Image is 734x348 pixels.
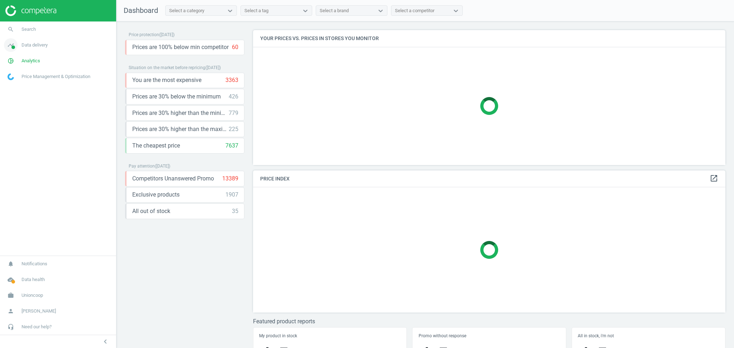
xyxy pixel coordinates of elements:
[253,318,725,325] h3: Featured product reports
[101,337,110,346] i: chevron_left
[259,333,401,338] h5: My product in stock
[205,65,221,70] span: ( [DATE] )
[129,164,155,169] span: Pay attention
[159,32,175,37] span: ( [DATE] )
[253,170,725,187] h4: Price Index
[320,8,349,14] div: Select a brand
[229,125,238,133] div: 225
[232,207,238,215] div: 35
[132,109,229,117] span: Prices are 30% higher than the minimum
[4,38,18,52] i: timeline
[129,32,159,37] span: Price protection
[232,43,238,51] div: 60
[244,8,268,14] div: Select a tag
[22,292,43,299] span: Unioncoop
[132,125,229,133] span: Prices are 30% higher than the maximal
[419,333,560,338] h5: Promo without response
[4,257,18,271] i: notifications
[22,308,56,314] span: [PERSON_NAME]
[22,26,36,33] span: Search
[229,93,238,101] div: 426
[132,191,180,199] span: Exclusive products
[155,164,170,169] span: ( [DATE] )
[22,42,48,48] span: Data delivery
[8,73,14,80] img: wGWNvw8QSZomAAAAABJRU5ErkJggg==
[222,175,238,183] div: 13389
[132,93,221,101] span: Prices are 30% below the minimum
[129,65,205,70] span: Situation on the market before repricing
[4,273,18,286] i: cloud_done
[253,30,725,47] h4: Your prices vs. prices in stores you monitor
[132,142,180,150] span: The cheapest price
[4,54,18,68] i: pie_chart_outlined
[132,175,214,183] span: Competitors Unanswered Promo
[225,142,238,150] div: 7637
[4,289,18,302] i: work
[395,8,434,14] div: Select a competitor
[169,8,204,14] div: Select a category
[124,6,158,15] span: Dashboard
[229,109,238,117] div: 779
[578,333,719,338] h5: All in stock, i'm not
[4,304,18,318] i: person
[96,337,114,346] button: chevron_left
[132,207,170,215] span: All out of stock
[5,5,56,16] img: ajHJNr6hYgQAAAAASUVORK5CYII=
[710,174,718,183] a: open_in_new
[225,191,238,199] div: 1907
[132,76,201,84] span: You are the most expensive
[22,58,40,64] span: Analytics
[4,23,18,36] i: search
[22,73,90,80] span: Price Management & Optimization
[225,76,238,84] div: 3363
[22,276,45,283] span: Data health
[22,261,47,267] span: Notifications
[22,324,52,330] span: Need our help?
[132,43,229,51] span: Prices are 100% below min competitor
[4,320,18,334] i: headset_mic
